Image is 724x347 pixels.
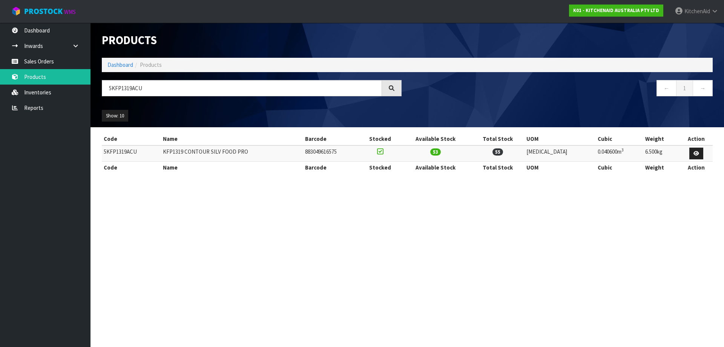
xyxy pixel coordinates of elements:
strong: K01 - KITCHENAID AUSTRALIA PTY LTD [573,7,659,14]
th: Total Stock [471,133,525,145]
td: 5KFP1319ACU [102,145,161,162]
th: Barcode [303,162,360,174]
th: Action [680,133,713,145]
button: Show: 10 [102,110,128,122]
th: UOM [525,133,596,145]
td: 6.500kg [643,145,680,162]
th: Name [161,162,303,174]
nav: Page navigation [413,80,713,99]
th: Total Stock [471,162,525,174]
span: 53 [430,148,441,156]
input: Search products [102,80,382,96]
span: Products [140,61,162,68]
td: 883049616575 [303,145,360,162]
th: Code [102,133,161,145]
td: [MEDICAL_DATA] [525,145,596,162]
th: Stocked [360,133,401,145]
th: Available Stock [400,162,470,174]
th: Cubic [596,162,643,174]
th: UOM [525,162,596,174]
th: Weight [643,162,680,174]
span: KitchenAid [684,8,710,15]
sup: 3 [621,147,624,153]
span: ProStock [24,6,63,16]
th: Code [102,162,161,174]
h1: Products [102,34,402,46]
small: WMS [64,8,76,15]
th: Barcode [303,133,360,145]
span: 55 [492,148,503,156]
td: KFP1319 CONTOUR SILV FOOD PRO [161,145,303,162]
th: Available Stock [400,133,470,145]
td: 0.040600m [596,145,643,162]
th: Weight [643,133,680,145]
th: Name [161,133,303,145]
th: Action [680,162,713,174]
a: → [693,80,713,96]
a: Dashboard [107,61,133,68]
a: 1 [676,80,693,96]
th: Stocked [360,162,401,174]
a: ← [657,80,676,96]
th: Cubic [596,133,643,145]
img: cube-alt.png [11,6,21,16]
